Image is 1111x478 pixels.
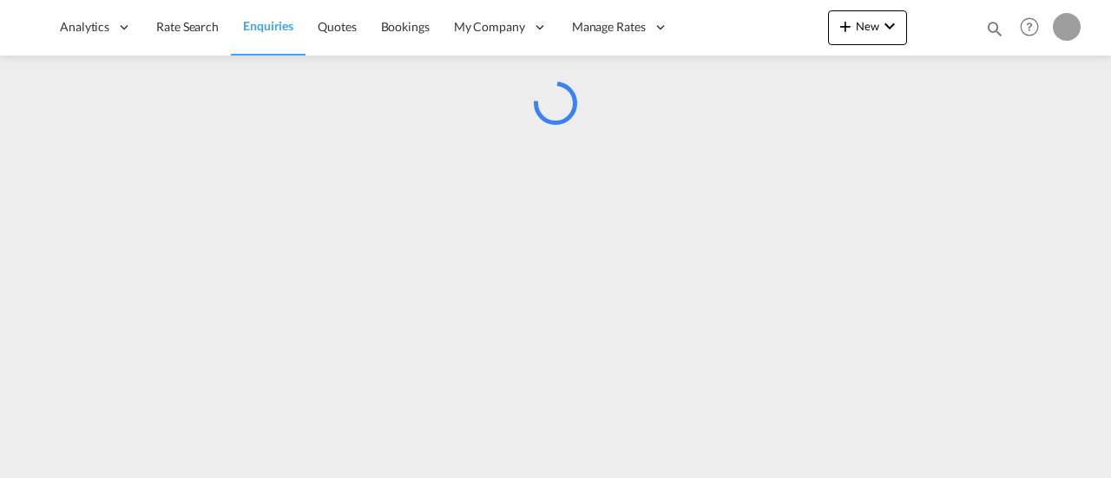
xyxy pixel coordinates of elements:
div: icon-magnify [985,19,1004,45]
span: New [835,19,900,33]
span: Bookings [381,19,430,34]
span: Help [1015,12,1044,42]
span: Enquiries [243,18,293,33]
div: Help [1015,12,1053,43]
span: Manage Rates [572,18,646,36]
span: Quotes [318,19,356,34]
span: Analytics [60,18,109,36]
span: My Company [454,18,525,36]
md-icon: icon-chevron-down [879,16,900,36]
span: Rate Search [156,19,219,34]
md-icon: icon-magnify [985,19,1004,38]
button: icon-plus 400-fgNewicon-chevron-down [828,10,907,45]
md-icon: icon-plus 400-fg [835,16,856,36]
